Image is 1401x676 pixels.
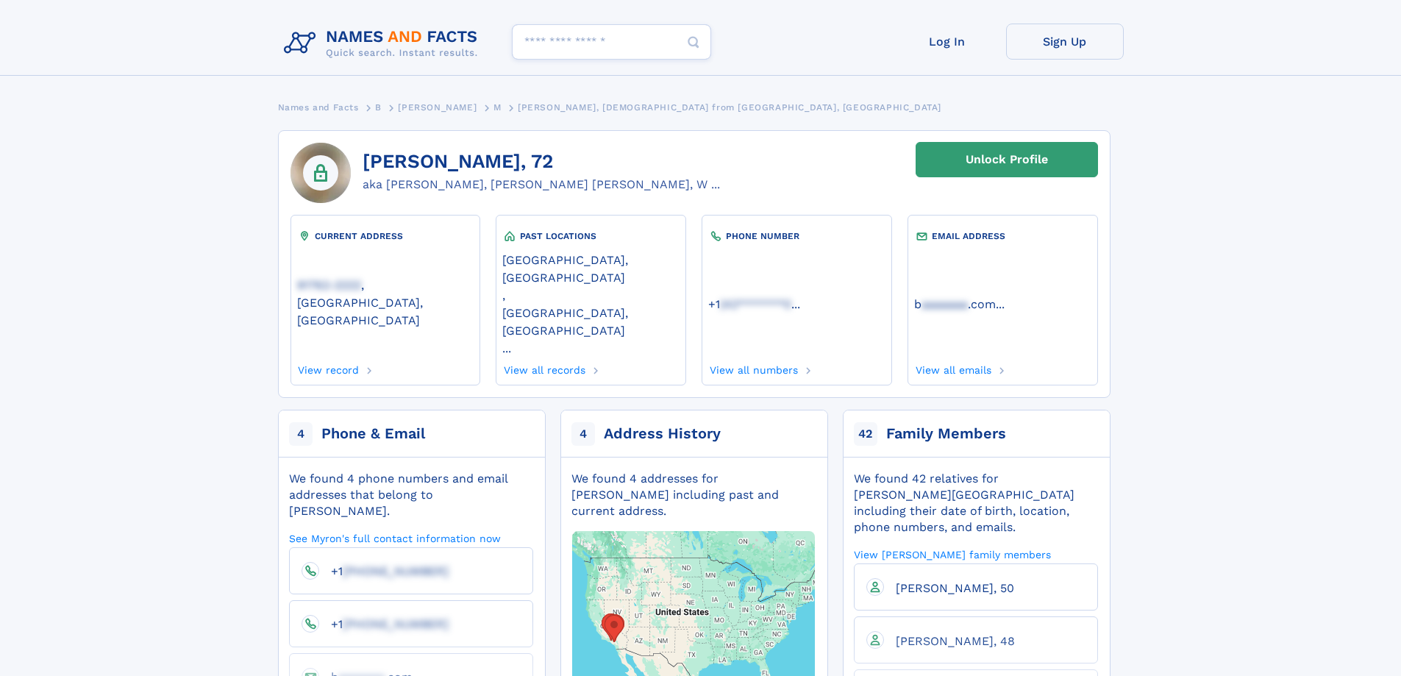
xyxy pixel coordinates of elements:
a: [PERSON_NAME] [398,98,477,116]
a: [GEOGRAPHIC_DATA], [GEOGRAPHIC_DATA] [502,305,679,338]
a: baaaaaaa.com [914,296,996,311]
input: search input [512,24,711,60]
span: [PHONE_NUMBER] [343,564,449,578]
span: B [375,102,382,113]
div: We found 4 phone numbers and email addresses that belong to [PERSON_NAME]. [289,471,533,519]
span: 4 [571,422,595,446]
a: View all emails [914,360,991,376]
a: View all numbers [708,360,798,376]
a: Names and Facts [278,98,359,116]
div: CURRENT ADDRESS [297,229,474,243]
button: Search Button [676,24,711,60]
a: [PERSON_NAME], 50 [884,580,1014,594]
a: +1[PHONE_NUMBER] [319,563,449,577]
a: Sign Up [1006,24,1124,60]
a: Log In [888,24,1006,60]
span: 42 [854,422,877,446]
a: ... [914,297,1091,311]
a: [PERSON_NAME], 48 [884,633,1015,647]
a: [GEOGRAPHIC_DATA], [GEOGRAPHIC_DATA] [502,252,679,285]
span: [PERSON_NAME], 48 [896,634,1015,648]
div: PAST LOCATIONS [502,229,679,243]
img: Logo Names and Facts [278,24,490,63]
div: We found 42 relatives for [PERSON_NAME][GEOGRAPHIC_DATA] including their date of birth, location,... [854,471,1098,536]
a: View all records [502,360,585,376]
div: EMAIL ADDRESS [914,229,1091,243]
div: Address History [604,424,721,444]
span: 91762-2222 [297,278,361,292]
div: Family Members [886,424,1006,444]
a: ... [502,341,679,355]
a: 91762-2222, [GEOGRAPHIC_DATA], [GEOGRAPHIC_DATA] [297,277,474,327]
span: aaaaaaa [921,297,968,311]
a: B [375,98,382,116]
span: [PERSON_NAME], 50 [896,581,1014,595]
span: [PERSON_NAME], [DEMOGRAPHIC_DATA] from [GEOGRAPHIC_DATA], [GEOGRAPHIC_DATA] [518,102,941,113]
div: aka [PERSON_NAME], [PERSON_NAME] [PERSON_NAME], W ... [363,176,720,193]
a: +1[PHONE_NUMBER] [319,616,449,630]
div: PHONE NUMBER [708,229,885,243]
div: , [502,243,679,360]
h1: [PERSON_NAME], 72 [363,151,720,173]
span: [PHONE_NUMBER] [343,617,449,631]
div: Phone & Email [321,424,425,444]
a: View [PERSON_NAME] family members [854,547,1051,561]
div: Unlock Profile [966,143,1048,177]
span: M [493,102,502,113]
a: See Myron's full contact information now [289,531,501,545]
a: View record [297,360,360,376]
a: ... [708,297,885,311]
span: [PERSON_NAME] [398,102,477,113]
a: Unlock Profile [916,142,1098,177]
div: We found 4 addresses for [PERSON_NAME] including past and current address. [571,471,816,519]
a: M [493,98,502,116]
span: 4 [289,422,313,446]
